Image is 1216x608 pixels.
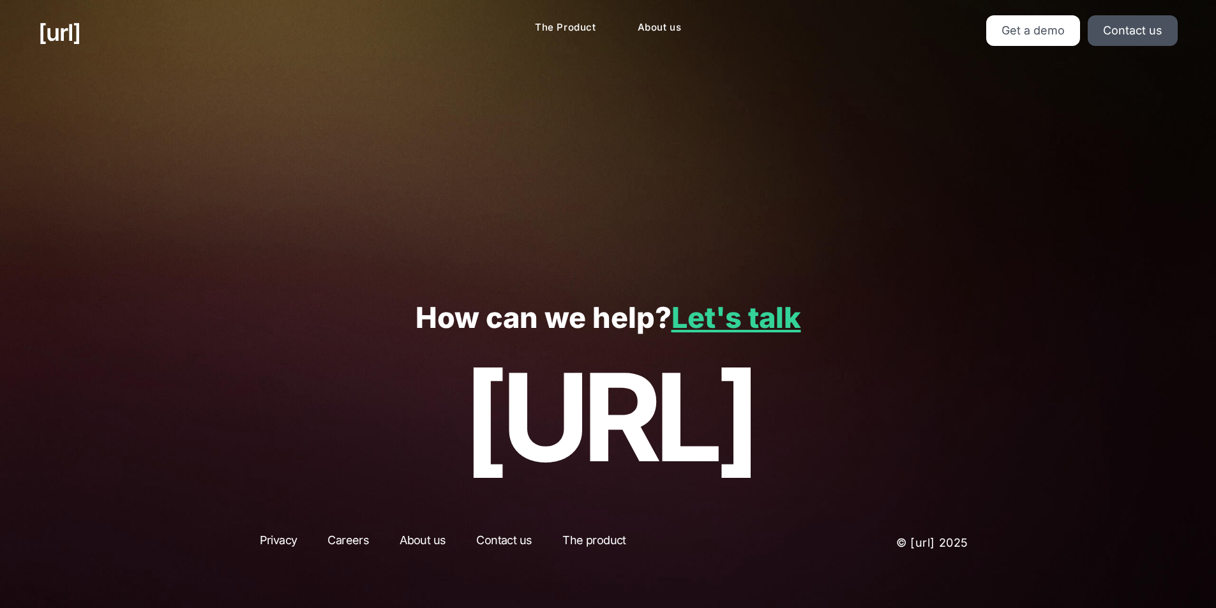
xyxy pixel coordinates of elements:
a: About us [627,15,692,40]
a: Contact us [465,531,543,554]
a: The Product [525,15,606,40]
a: [URL] [38,15,80,50]
a: Get a demo [986,15,1080,46]
a: Contact us [1088,15,1178,46]
p: © [URL] 2025 [788,531,969,554]
a: Privacy [248,531,309,554]
a: Let's talk [672,300,801,335]
a: About us [388,531,457,554]
p: [URL] [38,349,1178,486]
p: How can we help? [38,302,1178,334]
a: The product [551,531,637,554]
a: Careers [316,531,380,554]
